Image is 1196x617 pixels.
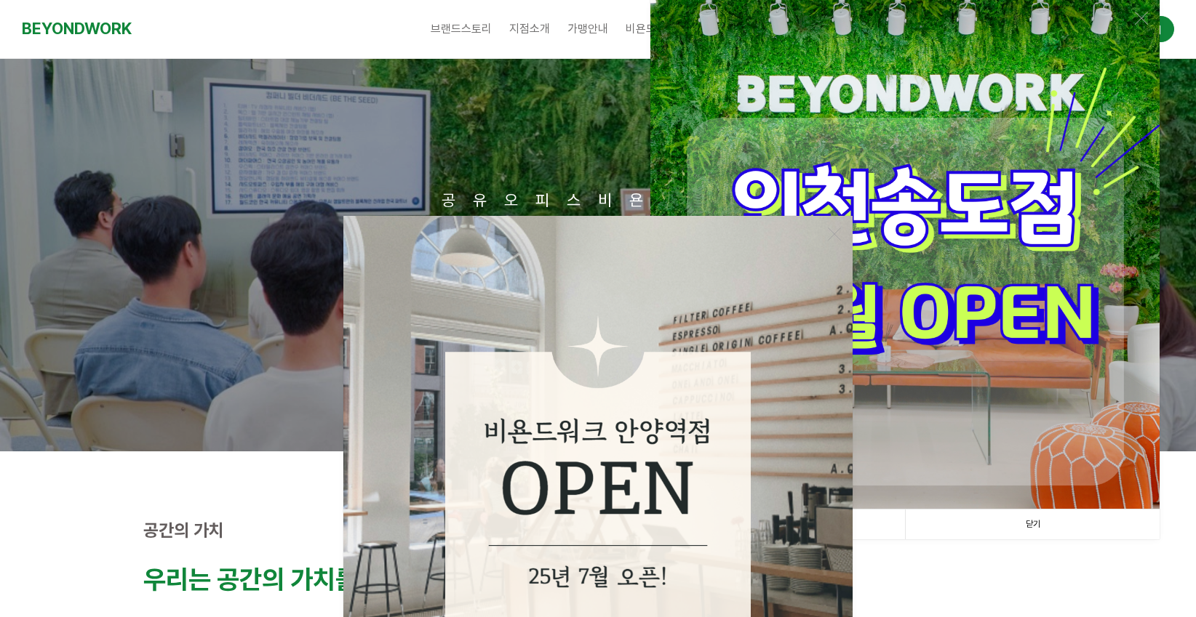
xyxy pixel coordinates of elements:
[501,11,559,47] a: 지점소개
[509,22,550,36] span: 지점소개
[905,509,1160,539] a: 닫기
[626,22,687,36] span: 비욘드캠퍼스
[143,564,461,595] strong: 우리는 공간의 가치를 높입니다.
[422,11,501,47] a: 브랜드스토리
[617,11,695,47] a: 비욘드캠퍼스
[143,520,224,541] strong: 공간의 가치
[567,22,608,36] span: 가맹안내
[22,15,132,42] a: BEYONDWORK
[431,22,492,36] span: 브랜드스토리
[559,11,617,47] a: 가맹안내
